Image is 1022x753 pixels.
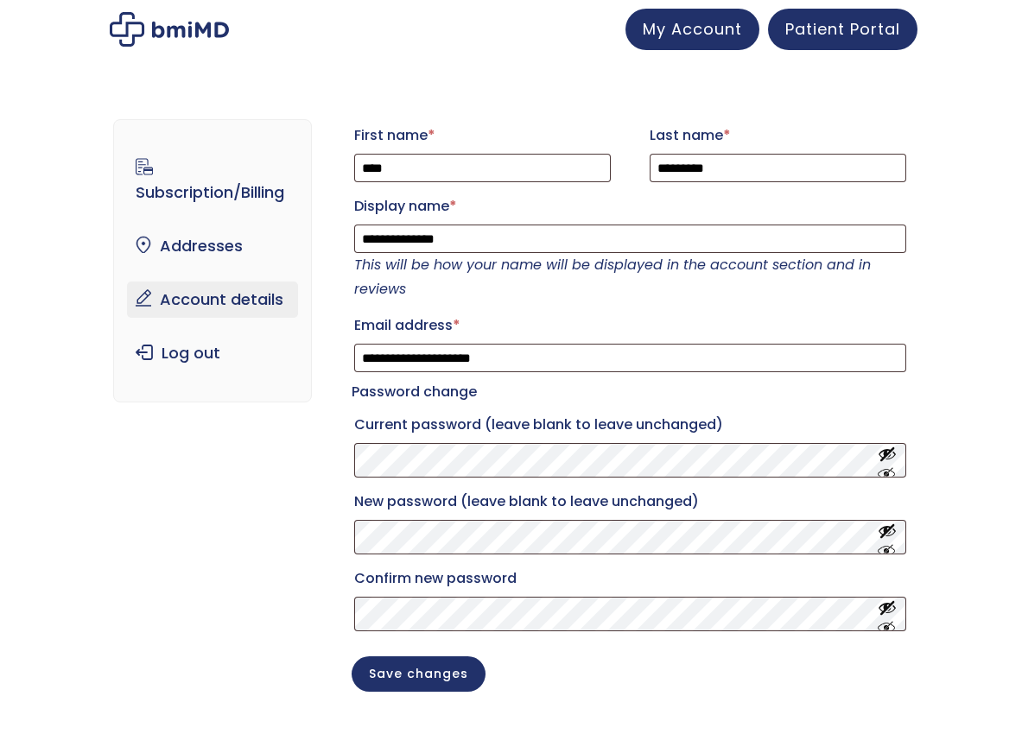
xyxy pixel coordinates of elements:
label: Confirm new password [354,565,906,592]
a: Log out [127,335,298,371]
legend: Password change [352,380,477,404]
button: Show password [878,522,897,554]
label: First name [354,122,611,149]
span: My Account [643,18,742,40]
button: Save changes [352,656,486,692]
label: Current password (leave blank to leave unchanged) [354,411,906,439]
nav: Account pages [113,119,312,402]
a: My Account [625,9,759,50]
label: Last name [650,122,906,149]
a: Subscription/Billing [127,150,298,211]
img: My account [110,12,229,47]
label: New password (leave blank to leave unchanged) [354,488,906,516]
a: Addresses [127,228,298,264]
span: Patient Portal [785,18,900,40]
button: Show password [878,445,897,477]
a: Patient Portal [768,9,917,50]
label: Display name [354,193,906,220]
button: Show password [878,598,897,630]
em: This will be how your name will be displayed in the account section and in reviews [354,255,871,299]
a: Account details [127,282,298,318]
label: Email address [354,312,906,339]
